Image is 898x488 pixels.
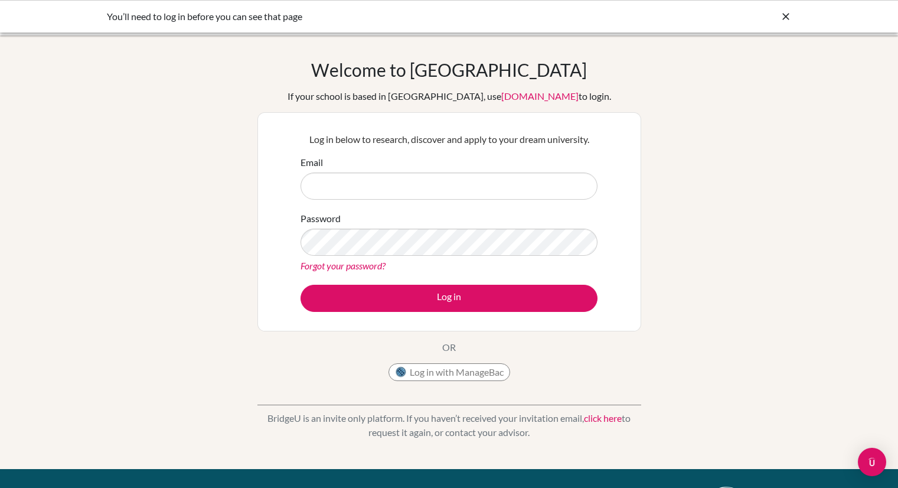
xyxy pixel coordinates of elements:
p: OR [442,340,456,354]
p: BridgeU is an invite only platform. If you haven’t received your invitation email, to request it ... [257,411,641,440]
a: Forgot your password? [301,260,386,271]
a: [DOMAIN_NAME] [501,90,579,102]
div: If your school is based in [GEOGRAPHIC_DATA], use to login. [288,89,611,103]
p: Log in below to research, discover and apply to your dream university. [301,132,597,147]
button: Log in [301,285,597,312]
h1: Welcome to [GEOGRAPHIC_DATA] [311,59,587,80]
label: Email [301,155,323,170]
div: You’ll need to log in before you can see that page [107,9,615,24]
label: Password [301,212,341,226]
a: click here [584,412,622,424]
button: Log in with ManageBac [388,363,510,381]
div: Open Intercom Messenger [858,448,886,476]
